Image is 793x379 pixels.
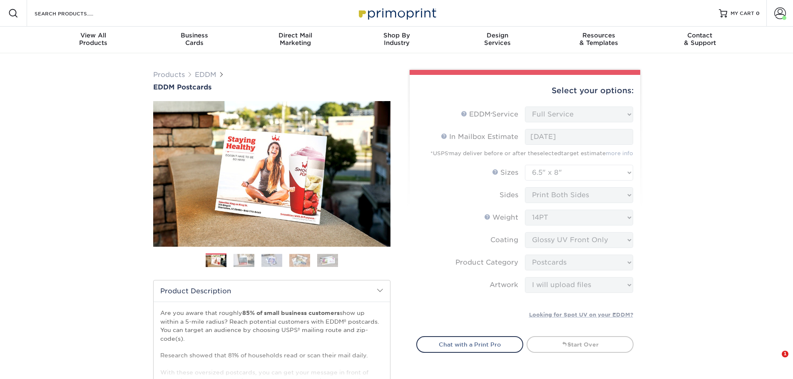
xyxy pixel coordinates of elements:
[649,32,751,47] div: & Support
[234,254,254,267] img: EDDM 02
[153,83,390,91] a: EDDM Postcards
[765,351,785,371] iframe: Intercom live chat
[245,32,346,39] span: Direct Mail
[43,32,144,47] div: Products
[416,336,523,353] a: Chat with a Print Pro
[346,32,447,47] div: Industry
[242,310,340,316] strong: 85% of small business customers
[548,27,649,53] a: Resources& Templates
[195,71,216,79] a: EDDM
[649,27,751,53] a: Contact& Support
[206,254,226,268] img: EDDM 01
[317,254,338,267] img: EDDM 05
[548,32,649,39] span: Resources
[548,32,649,47] div: & Templates
[447,27,548,53] a: DesignServices
[346,32,447,39] span: Shop By
[154,280,390,302] h2: Product Description
[261,254,282,267] img: EDDM 03
[731,10,754,17] span: MY CART
[153,83,211,91] span: EDDM Postcards
[245,32,346,47] div: Marketing
[289,254,310,267] img: EDDM 04
[144,32,245,47] div: Cards
[346,27,447,53] a: Shop ByIndustry
[245,27,346,53] a: Direct MailMarketing
[355,4,438,22] img: Primoprint
[144,32,245,39] span: Business
[756,10,760,16] span: 0
[416,75,634,107] div: Select your options:
[153,92,390,256] img: EDDM Postcards 01
[527,336,634,353] a: Start Over
[649,32,751,39] span: Contact
[782,351,788,357] span: 1
[447,32,548,47] div: Services
[144,27,245,53] a: BusinessCards
[34,8,115,18] input: SEARCH PRODUCTS.....
[43,27,144,53] a: View AllProducts
[153,71,185,79] a: Products
[447,32,548,39] span: Design
[43,32,144,39] span: View All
